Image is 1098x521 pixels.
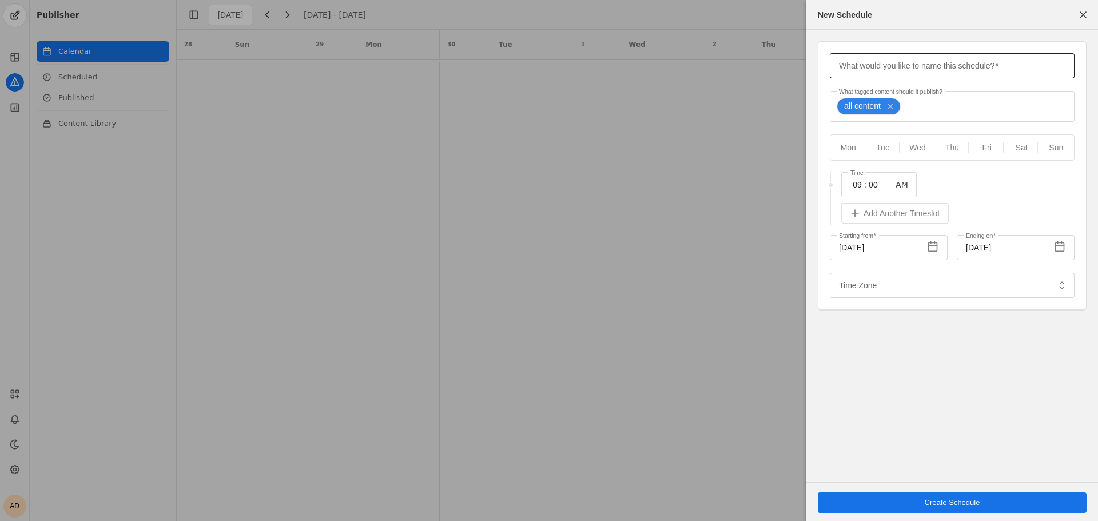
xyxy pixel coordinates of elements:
[818,9,872,21] div: New Schedule
[1009,136,1035,159] span: Sat
[966,230,993,241] mat-label: Ending on
[901,136,934,159] button: Wed
[839,59,994,73] mat-label: What would you like to name this schedule?
[892,174,912,195] button: AM
[1039,136,1073,159] button: Sun
[844,100,881,113] span: all content
[970,136,1004,159] button: Fri
[839,230,873,241] mat-label: Starting from
[936,136,969,159] button: Thu
[841,203,949,224] button: Add Another Timeslot
[869,136,897,159] span: Tue
[966,241,1047,254] input: MM/DD/YYYY
[1005,136,1039,159] button: Sat
[866,178,880,192] input: Minutes
[938,136,966,159] span: Thu
[925,497,980,508] span: Create Schedule
[864,179,866,190] span: :
[850,168,864,178] mat-label: Time
[832,136,865,159] button: Mon
[975,136,998,159] span: Fri
[1052,275,1072,296] button: Select Timezone
[839,241,920,254] input: MM/DD/YYYY
[864,208,940,219] span: Add Another Timeslot
[850,178,864,192] input: Hours
[866,136,900,159] button: Tue
[1042,136,1070,159] span: Sun
[834,136,863,159] span: Mon
[818,492,1087,513] button: Create Schedule
[902,136,933,159] span: Wed
[839,279,877,292] mat-label: Time Zone
[839,86,942,97] mat-label: What tagged content should it publish?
